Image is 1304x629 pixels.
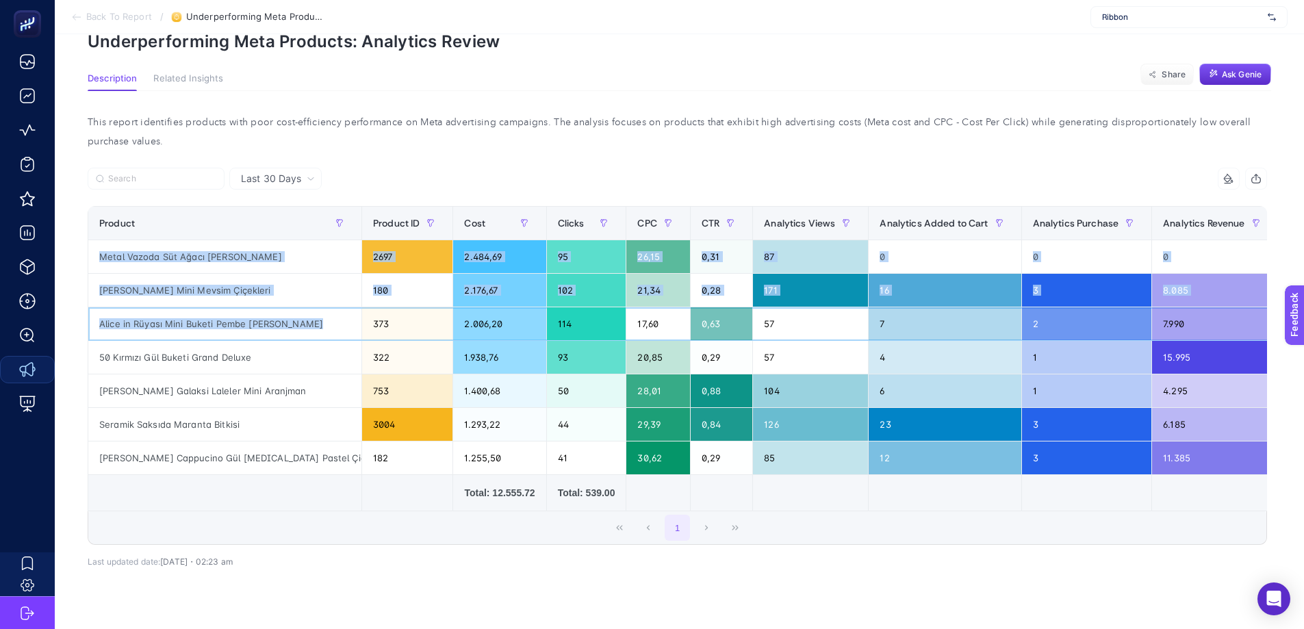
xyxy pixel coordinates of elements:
[1022,408,1152,441] div: 3
[691,374,752,407] div: 0,88
[453,274,546,307] div: 2.176,67
[1268,10,1276,24] img: svg%3e
[88,73,137,91] button: Description
[88,240,361,273] div: Metal Vazoda Süt Ağacı [PERSON_NAME]
[88,307,361,340] div: Alice in Rüyası Mini Buketi Pembe [PERSON_NAME]
[665,515,691,541] button: 1
[558,218,585,229] span: Clicks
[1022,341,1152,374] div: 1
[626,341,689,374] div: 20,85
[88,31,1271,51] p: Underperforming Meta Products: Analytics Review
[1152,374,1277,407] div: 4.295
[88,408,361,441] div: Seramik Saksıda Maranta Bitkisi
[1022,441,1152,474] div: 3
[753,274,868,307] div: 171
[362,240,452,273] div: 2697
[702,218,719,229] span: CTR
[547,408,626,441] div: 44
[1199,64,1271,86] button: Ask Genie
[753,307,868,340] div: 57
[160,11,164,22] span: /
[1033,218,1119,229] span: Analytics Purchase
[753,341,868,374] div: 57
[1163,218,1244,229] span: Analytics Revenue
[99,218,135,229] span: Product
[869,441,1021,474] div: 12
[1222,69,1262,80] span: Ask Genie
[691,307,752,340] div: 0,63
[753,240,868,273] div: 87
[626,374,689,407] div: 28,01
[362,307,452,340] div: 373
[691,341,752,374] div: 0,29
[362,408,452,441] div: 3004
[1022,274,1152,307] div: 3
[86,12,152,23] span: Back To Report
[691,274,752,307] div: 0,28
[1152,240,1277,273] div: 0
[869,307,1021,340] div: 7
[880,218,988,229] span: Analytics Added to Cart
[88,274,361,307] div: [PERSON_NAME] Mini Mevsim Çiçekleri
[753,408,868,441] div: 126
[753,441,868,474] div: 85
[464,486,535,500] div: Total: 12.555.72
[1152,408,1277,441] div: 6.185
[558,486,615,500] div: Total: 539.00
[88,441,361,474] div: [PERSON_NAME] Cappucino Gül [MEDICAL_DATA] Pastel Çiçekler Mini Aranjman
[1257,582,1290,615] div: Open Intercom Messenger
[547,240,626,273] div: 95
[362,374,452,407] div: 753
[453,441,546,474] div: 1.255,50
[362,341,452,374] div: 322
[764,218,835,229] span: Analytics Views
[1022,240,1152,273] div: 0
[1162,69,1186,80] span: Share
[626,240,689,273] div: 26,15
[88,73,137,84] span: Description
[547,341,626,374] div: 93
[626,274,689,307] div: 21,34
[753,374,868,407] div: 104
[153,73,223,91] button: Related Insights
[1140,64,1194,86] button: Share
[362,274,452,307] div: 180
[453,408,546,441] div: 1.293,22
[8,4,52,15] span: Feedback
[88,341,361,374] div: 50 Kırmızı Gül Buketi Grand Deluxe
[88,190,1267,567] div: Last 30 Days
[241,172,301,185] span: Last 30 Days
[373,218,420,229] span: Product ID
[869,240,1021,273] div: 0
[77,113,1278,151] div: This report identifies products with poor cost-efficiency performance on Meta advertising campaig...
[691,240,752,273] div: 0,31
[160,556,233,567] span: [DATE]・02:23 am
[869,374,1021,407] div: 6
[453,374,546,407] div: 1.400,68
[869,274,1021,307] div: 16
[547,374,626,407] div: 50
[626,307,689,340] div: 17,60
[691,408,752,441] div: 0,84
[637,218,656,229] span: CPC
[108,174,216,184] input: Search
[1152,307,1277,340] div: 7.990
[453,240,546,273] div: 2.484,69
[453,307,546,340] div: 2.006,20
[186,12,323,23] span: Underperforming Meta Products: Analytics Review
[869,341,1021,374] div: 4
[547,441,626,474] div: 41
[1152,341,1277,374] div: 15.995
[626,408,689,441] div: 29,39
[1152,441,1277,474] div: 11.385
[869,408,1021,441] div: 23
[547,307,626,340] div: 114
[362,441,452,474] div: 182
[547,274,626,307] div: 102
[1102,12,1262,23] span: Ribbon
[453,341,546,374] div: 1.938,76
[1022,374,1152,407] div: 1
[464,218,485,229] span: Cost
[1152,274,1277,307] div: 8.085
[88,374,361,407] div: [PERSON_NAME] Galaksi Laleler Mini Aranjman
